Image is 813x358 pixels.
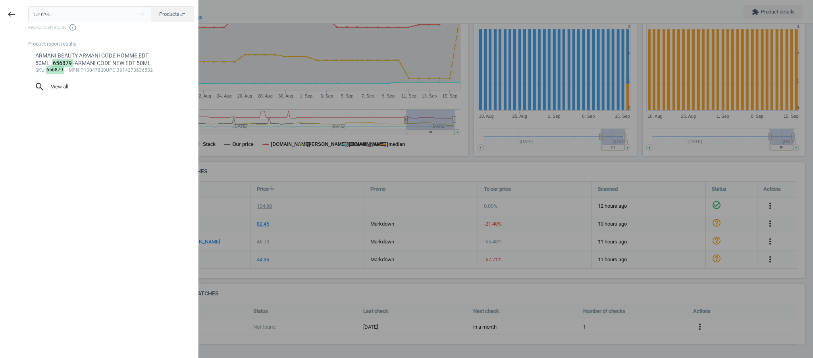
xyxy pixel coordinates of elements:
span: upc [106,67,116,73]
button: Productsswap_horiz [151,6,194,22]
button: Close [136,11,148,18]
mark: 656879 [46,66,64,74]
i: keyboard_backspace [7,10,16,19]
mark: 656879 [52,59,73,67]
button: keyboard_backspace [2,5,21,24]
i: search [35,82,45,92]
div: Product report results [28,40,198,48]
button: searchView all [28,78,194,96]
input: Enter the SKU or product name [28,6,152,22]
i: info_outline [69,23,77,31]
i: swap_horiz [179,11,186,17]
span: View all [35,82,188,92]
div: ARMANI BEAUTY ARMANI CODE HOMME EDT 50ML_ -ARMANI CODE NEW EDT 50ML [35,52,187,67]
span: mpn [69,67,79,73]
span: Products [159,11,186,18]
div: : :P10047820 :3614273636582 [35,67,187,74]
span: Keyboard shortcuts [28,23,194,31]
span: sku [35,67,44,73]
